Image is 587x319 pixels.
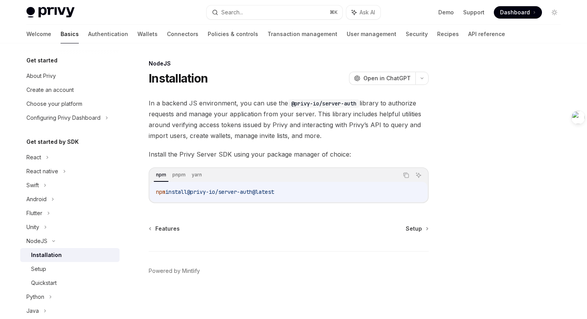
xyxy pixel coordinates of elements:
[26,209,42,218] div: Flutter
[406,25,428,43] a: Security
[149,60,429,67] div: NodeJS
[26,222,39,232] div: Unity
[330,9,338,16] span: ⌘ K
[20,262,120,276] a: Setup
[207,5,342,19] button: Search...⌘K
[26,236,47,246] div: NodeJS
[149,267,200,275] a: Powered by Mintlify
[20,97,120,111] a: Choose your platform
[500,9,530,16] span: Dashboard
[26,25,51,43] a: Welcome
[208,25,258,43] a: Policies & controls
[26,7,75,18] img: light logo
[26,71,56,81] div: About Privy
[155,225,180,233] span: Features
[167,25,198,43] a: Connectors
[170,170,188,179] div: pnpm
[20,248,120,262] a: Installation
[165,188,187,195] span: install
[267,25,337,43] a: Transaction management
[26,195,47,204] div: Android
[149,225,180,233] a: Features
[468,25,505,43] a: API reference
[20,276,120,290] a: Quickstart
[149,149,429,160] span: Install the Privy Server SDK using your package manager of choice:
[26,306,39,316] div: Java
[406,225,428,233] a: Setup
[26,85,74,95] div: Create an account
[494,6,542,19] a: Dashboard
[437,25,459,43] a: Recipes
[26,181,39,190] div: Swift
[20,83,120,97] a: Create an account
[347,25,396,43] a: User management
[548,6,561,19] button: Toggle dark mode
[346,5,380,19] button: Ask AI
[359,9,375,16] span: Ask AI
[156,188,165,195] span: npm
[438,9,454,16] a: Demo
[26,99,82,109] div: Choose your platform
[363,74,411,82] span: Open in ChatGPT
[187,188,274,195] span: @privy-io/server-auth@latest
[31,250,62,260] div: Installation
[189,170,204,179] div: yarn
[26,167,58,176] div: React native
[26,153,41,162] div: React
[401,170,411,180] button: Copy the contents from the code block
[61,25,79,43] a: Basics
[20,69,120,83] a: About Privy
[26,137,79,147] h5: Get started by SDK
[88,25,128,43] a: Authentication
[31,278,57,288] div: Quickstart
[26,56,57,65] h5: Get started
[221,8,243,17] div: Search...
[149,71,208,85] h1: Installation
[31,264,46,274] div: Setup
[137,25,158,43] a: Wallets
[26,113,101,122] div: Configuring Privy Dashboard
[26,292,44,302] div: Python
[149,98,429,141] span: In a backend JS environment, you can use the library to authorize requests and manage your applic...
[349,72,415,85] button: Open in ChatGPT
[413,170,424,180] button: Ask AI
[406,225,422,233] span: Setup
[463,9,485,16] a: Support
[154,170,168,179] div: npm
[288,99,359,108] code: @privy-io/server-auth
